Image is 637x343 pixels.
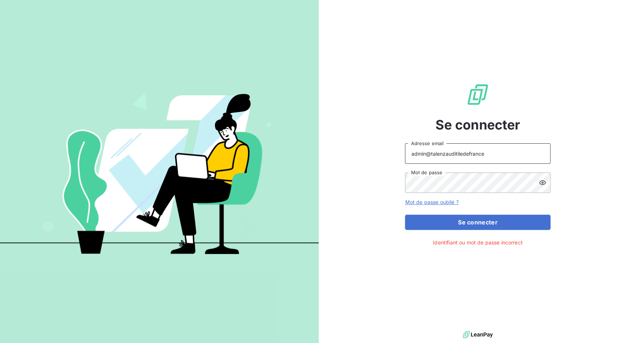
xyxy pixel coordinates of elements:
[405,143,550,164] input: placeholder
[405,199,458,205] a: Mot de passe oublié ?
[466,83,489,106] img: Logo LeanPay
[405,215,550,230] button: Se connecter
[435,115,520,135] span: Se connecter
[463,329,493,340] img: logo
[433,239,523,246] span: Identifiant ou mot de passe incorrect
